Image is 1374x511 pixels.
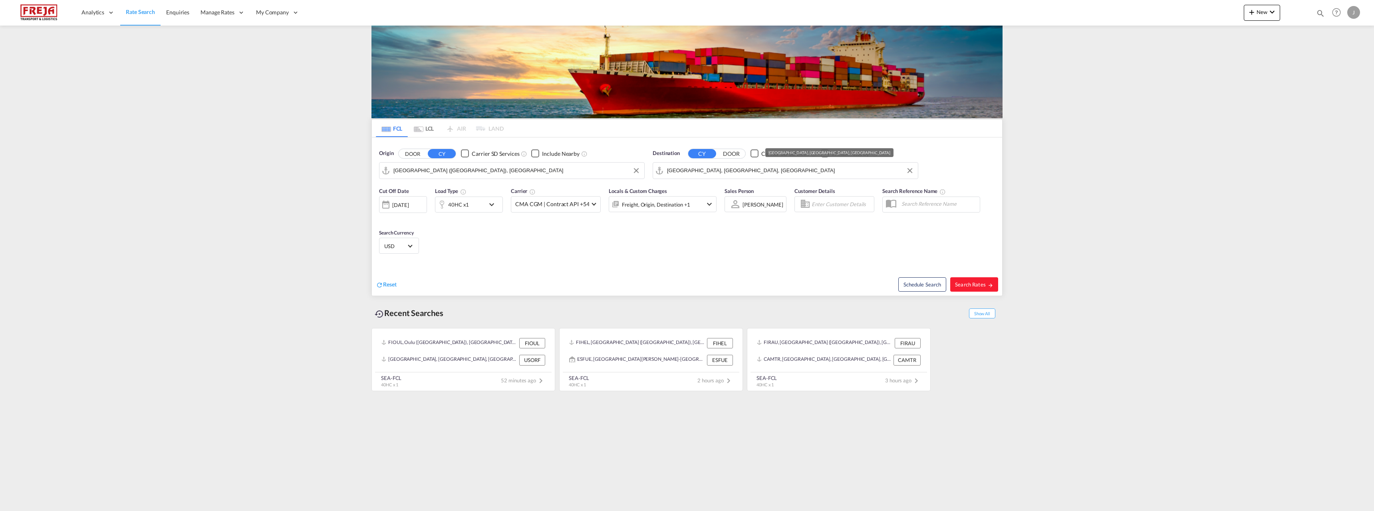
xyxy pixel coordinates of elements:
[383,281,397,288] span: Reset
[81,8,104,16] span: Analytics
[376,119,408,137] md-tab-item: FCL
[761,150,809,158] div: Carrier SD Services
[529,189,536,195] md-icon: The selected Trucker/Carrierwill be displayed in the rate results If the rates are from another f...
[399,149,427,158] button: DOOR
[1330,6,1347,20] div: Help
[707,355,733,365] div: ESFUE
[531,149,580,158] md-checkbox: Checkbox No Ink
[408,119,440,137] md-tab-item: LCL
[821,149,869,158] md-checkbox: Checkbox No Ink
[379,212,385,223] md-datepicker: Select
[515,200,589,208] span: CMA CGM | Contract API +54
[379,188,409,194] span: Cut Off Date
[707,338,733,348] div: FIHEL
[472,150,519,158] div: Carrier SD Services
[12,4,66,22] img: 586607c025bf11f083711d99603023e7.png
[794,188,835,194] span: Customer Details
[1247,7,1257,17] md-icon: icon-plus 400-fg
[448,199,469,210] div: 40HC x1
[559,328,743,391] recent-search-card: FIHEL, [GEOGRAPHIC_DATA] ([GEOGRAPHIC_DATA]), [GEOGRAPHIC_DATA], [GEOGRAPHIC_DATA], [GEOGRAPHIC_D...
[747,328,931,391] recent-search-card: FIRAU, [GEOGRAPHIC_DATA] ([GEOGRAPHIC_DATA]), [GEOGRAPHIC_DATA], [GEOGRAPHIC_DATA], [GEOGRAPHIC_D...
[460,189,467,195] md-icon: icon-information-outline
[743,201,783,208] div: [PERSON_NAME]
[893,355,921,365] div: CAMTR
[1347,6,1360,19] div: J
[751,149,809,158] md-checkbox: Checkbox No Ink
[882,188,946,194] span: Search Reference Name
[379,196,427,213] div: [DATE]
[609,188,667,194] span: Locals & Custom Charges
[461,149,519,158] md-checkbox: Checkbox No Ink
[487,200,500,209] md-icon: icon-chevron-down
[376,280,397,289] div: icon-refreshReset
[1316,9,1325,21] div: icon-magnify
[898,277,946,292] button: Note: By default Schedule search will only considerorigin ports, destination ports and cut off da...
[939,189,946,195] md-icon: Your search will be saved by the below given name
[897,198,980,210] input: Search Reference Name
[630,165,642,177] button: Clear Input
[393,165,640,177] input: Search by Port
[969,308,995,318] span: Show All
[371,304,447,322] div: Recent Searches
[950,277,998,292] button: Search Ratesicon-arrow-right
[812,198,872,210] input: Enter Customer Details
[201,8,234,16] span: Manage Rates
[379,163,644,179] md-input-container: Helsinki (Helsingfors), FIHEL
[256,8,289,16] span: My Company
[885,377,921,384] span: 3 hours ago
[376,119,504,137] md-pagination-wrapper: Use the left and right arrow keys to navigate between tabs
[895,338,921,348] div: FIRAU
[392,201,409,209] div: [DATE]
[379,149,393,157] span: Origin
[519,338,545,348] div: FIOUL
[768,148,891,157] div: [GEOGRAPHIC_DATA], [GEOGRAPHIC_DATA], [GEOGRAPHIC_DATA]
[911,376,921,386] md-icon: icon-chevron-right
[1247,9,1277,15] span: New
[955,281,993,288] span: Search Rates
[569,355,705,365] div: ESFUE, Puerto del Rosario-Fuerteventura, Spain, Southern Europe, Europe
[725,188,754,194] span: Sales Person
[904,165,916,177] button: Clear Input
[756,374,777,382] div: SEA-FCL
[511,188,536,194] span: Carrier
[705,199,714,209] md-icon: icon-chevron-down
[757,355,892,365] div: CAMTR, Montreal, QC, Canada, North America, Americas
[609,196,717,212] div: Freight Origin Destination Factory Stuffingicon-chevron-down
[622,199,690,210] div: Freight Origin Destination Factory Stuffing
[542,150,580,158] div: Include Nearby
[376,281,383,288] md-icon: icon-refresh
[126,8,155,15] span: Rate Search
[435,197,503,213] div: 40HC x1icon-chevron-down
[384,243,407,250] span: USD
[371,328,555,391] recent-search-card: FIOUL, Oulu ([GEOGRAPHIC_DATA]), [GEOGRAPHIC_DATA], [GEOGRAPHIC_DATA], [GEOGRAPHIC_DATA] FIOUL[GE...
[501,377,546,384] span: 52 minutes ago
[697,377,733,384] span: 2 hours ago
[1244,5,1280,21] button: icon-plus 400-fgNewicon-chevron-down
[742,199,784,210] md-select: Sales Person: Jarkko Lamminpaa
[375,309,384,319] md-icon: icon-backup-restore
[569,374,589,382] div: SEA-FCL
[381,382,398,387] span: 40HC x 1
[166,9,189,16] span: Enquiries
[381,374,401,382] div: SEA-FCL
[988,282,993,288] md-icon: icon-arrow-right
[724,376,733,386] md-icon: icon-chevron-right
[717,149,745,158] button: DOOR
[667,165,914,177] input: Search by Port
[653,149,680,157] span: Destination
[688,149,716,158] button: CY
[521,151,527,157] md-icon: Unchecked: Search for CY (Container Yard) services for all selected carriers.Checked : Search for...
[653,163,918,179] md-input-container: Norfolk, VA, USORF
[379,230,414,236] span: Search Currency
[1267,7,1277,17] md-icon: icon-chevron-down
[581,151,588,157] md-icon: Unchecked: Ignores neighbouring ports when fetching rates.Checked : Includes neighbouring ports w...
[536,376,546,386] md-icon: icon-chevron-right
[371,26,1003,118] img: LCL+%26+FCL+BACKGROUND.png
[569,382,586,387] span: 40HC x 1
[383,240,415,252] md-select: Select Currency: $ USDUnited States Dollar
[428,149,456,158] button: CY
[756,382,774,387] span: 40HC x 1
[372,137,1002,296] div: Origin DOOR CY Checkbox No InkUnchecked: Search for CY (Container Yard) services for all selected...
[1330,6,1343,19] span: Help
[569,338,705,348] div: FIHEL, Helsinki (Helsingfors), Finland, Northern Europe, Europe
